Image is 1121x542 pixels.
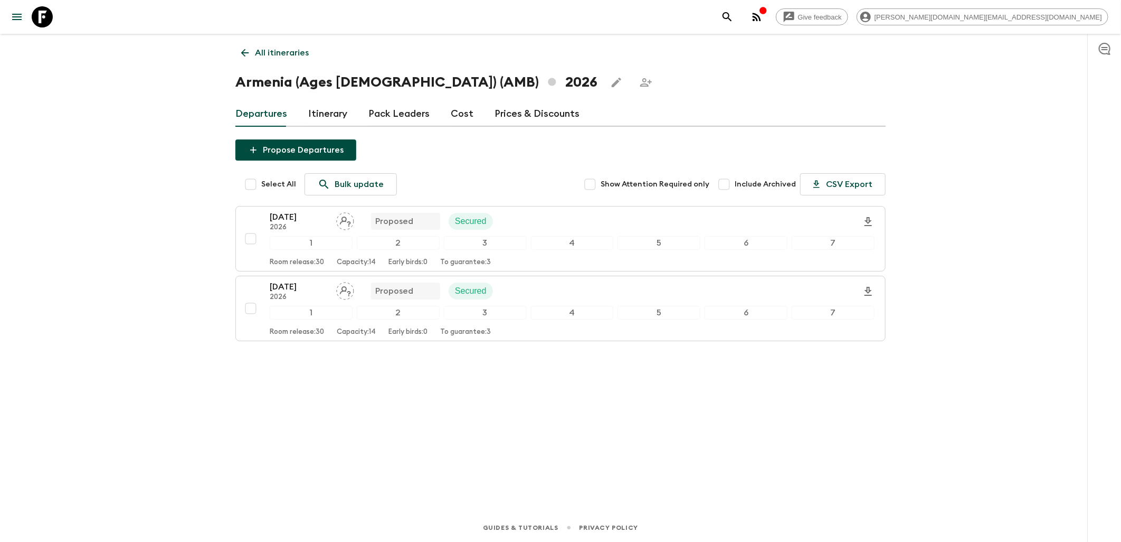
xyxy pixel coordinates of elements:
[270,211,328,223] p: [DATE]
[455,285,487,297] p: Secured
[776,8,848,25] a: Give feedback
[606,72,627,93] button: Edit this itinerary
[357,306,440,320] div: 2
[375,285,413,297] p: Proposed
[270,293,328,302] p: 2026
[235,101,287,127] a: Departures
[270,306,353,320] div: 1
[717,6,738,27] button: search adventures
[235,42,315,63] a: All itineraries
[862,285,875,298] svg: Download Onboarding
[617,236,700,250] div: 5
[792,306,875,320] div: 7
[444,236,527,250] div: 3
[368,101,430,127] a: Pack Leaders
[440,328,491,337] p: To guarantee: 3
[337,328,376,337] p: Capacity: 14
[579,522,638,534] a: Privacy Policy
[449,213,493,230] div: Secured
[235,139,356,161] button: Propose Departures
[335,178,384,191] p: Bulk update
[255,46,309,59] p: All itineraries
[705,236,787,250] div: 6
[483,522,558,534] a: Guides & Tutorials
[601,179,709,190] span: Show Attention Required only
[531,236,614,250] div: 4
[388,328,427,337] p: Early birds: 0
[455,215,487,228] p: Secured
[792,13,848,21] span: Give feedback
[800,173,886,195] button: CSV Export
[375,215,413,228] p: Proposed
[270,258,324,267] p: Room release: 30
[235,206,886,272] button: [DATE]2026Assign pack leaderProposedSecured1234567Room release:30Capacity:14Early birds:0To guara...
[705,306,787,320] div: 6
[869,13,1108,21] span: [PERSON_NAME][DOMAIN_NAME][EMAIL_ADDRESS][DOMAIN_NAME]
[857,8,1108,25] div: [PERSON_NAME][DOMAIN_NAME][EMAIL_ADDRESS][DOMAIN_NAME]
[235,276,886,341] button: [DATE]2026Assign pack leaderProposedSecured1234567Room release:30Capacity:14Early birds:0To guara...
[308,101,347,127] a: Itinerary
[792,236,875,250] div: 7
[388,258,427,267] p: Early birds: 0
[735,179,796,190] span: Include Archived
[451,101,473,127] a: Cost
[270,281,328,293] p: [DATE]
[336,216,354,224] span: Assign pack leader
[617,306,700,320] div: 5
[270,328,324,337] p: Room release: 30
[357,236,440,250] div: 2
[261,179,296,190] span: Select All
[270,223,328,232] p: 2026
[337,258,376,267] p: Capacity: 14
[444,306,527,320] div: 3
[235,72,597,93] h1: Armenia (Ages [DEMOGRAPHIC_DATA]) (AMB) 2026
[305,173,397,195] a: Bulk update
[270,236,353,250] div: 1
[6,6,27,27] button: menu
[531,306,614,320] div: 4
[449,283,493,300] div: Secured
[862,216,875,228] svg: Download Onboarding
[635,72,657,93] span: Share this itinerary
[336,285,354,294] span: Assign pack leader
[495,101,579,127] a: Prices & Discounts
[440,258,491,267] p: To guarantee: 3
